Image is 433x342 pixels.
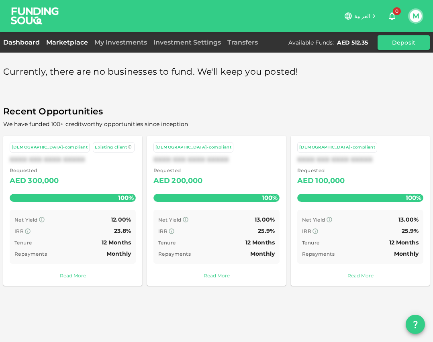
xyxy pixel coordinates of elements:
[398,216,419,223] span: 13.00%
[147,136,286,286] a: [DEMOGRAPHIC_DATA]-compliantXXXX XXX XXXX XXXXX Requested AED200,000100% Net Yield 13.00% IRR 25....
[288,39,334,47] div: Available Funds :
[153,175,170,187] div: AED
[299,144,375,151] div: [DEMOGRAPHIC_DATA]-compliant
[91,39,150,46] a: My Investments
[297,272,423,279] a: Read More
[158,228,167,234] span: IRR
[10,167,59,175] span: Requested
[10,156,136,163] div: XXXX XXX XXXX XXXXX
[158,251,191,257] span: Repayments
[14,217,38,223] span: Net Yield
[378,35,430,50] button: Deposit
[302,251,335,257] span: Repayments
[14,240,32,246] span: Tenure
[245,239,275,246] span: 12 Months
[12,144,88,151] div: [DEMOGRAPHIC_DATA]-compliant
[410,10,422,22] button: M
[302,228,311,234] span: IRR
[255,216,275,223] span: 13.00%
[389,239,419,246] span: 12 Months
[406,315,425,334] button: question
[393,7,401,15] span: 0
[3,136,142,286] a: [DEMOGRAPHIC_DATA]-compliant Existing clientXXXX XXX XXXX XXXXX Requested AED300,000100% Net Yiel...
[260,192,280,204] span: 100%
[404,192,423,204] span: 100%
[297,175,314,187] div: AED
[150,39,224,46] a: Investment Settings
[158,240,176,246] span: Tenure
[10,175,26,187] div: AED
[250,250,275,257] span: Monthly
[10,272,136,279] a: Read More
[315,175,345,187] div: 100,000
[302,217,325,223] span: Net Yield
[28,175,59,187] div: 300,000
[3,64,298,80] span: Currently, there are no businesses to fund. We'll keep you posted!
[3,39,43,46] a: Dashboard
[153,167,203,175] span: Requested
[172,175,202,187] div: 200,000
[116,192,136,204] span: 100%
[337,39,368,47] div: AED 512.35
[402,227,419,234] span: 25.9%
[102,239,131,246] span: 12 Months
[106,250,131,257] span: Monthly
[114,227,131,234] span: 23.8%
[155,144,231,151] div: [DEMOGRAPHIC_DATA]-compliant
[258,227,275,234] span: 25.9%
[297,167,345,175] span: Requested
[153,156,280,163] div: XXXX XXX XXXX XXXXX
[302,240,319,246] span: Tenure
[394,250,419,257] span: Monthly
[14,251,47,257] span: Repayments
[158,217,182,223] span: Net Yield
[14,228,24,234] span: IRR
[3,104,430,120] span: Recent Opportunities
[291,136,430,286] a: [DEMOGRAPHIC_DATA]-compliantXXXX XXX XXXX XXXXX Requested AED100,000100% Net Yield 13.00% IRR 25....
[95,145,127,150] span: Existing client
[153,272,280,279] a: Read More
[43,39,91,46] a: Marketplace
[3,120,188,128] span: We have funded 100+ creditworthy opportunities since inception
[111,216,131,223] span: 12.00%
[354,12,370,20] span: العربية
[224,39,261,46] a: Transfers
[384,8,400,24] button: 0
[297,156,423,163] div: XXXX XXX XXXX XXXXX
